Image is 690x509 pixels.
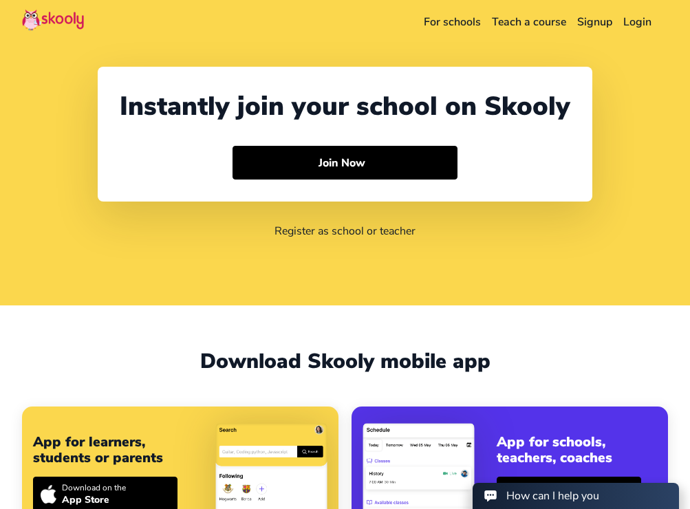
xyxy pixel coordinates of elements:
a: For schools [418,11,486,33]
div: App for schools, teachers, coaches [497,434,657,466]
a: Signup [572,11,618,33]
div: Download on the [62,482,126,493]
div: App for learners, students or parents [33,434,193,466]
div: Download Skooly mobile app [22,349,668,373]
a: Login [618,11,657,33]
a: Register as school or teacher [274,224,416,239]
a: Teach a course [486,11,572,33]
button: Join Now [233,146,458,180]
div: App Store [62,493,126,506]
div: Download on the [525,482,589,493]
div: Instantly join your school on Skooly [120,89,570,124]
img: Skooly [22,9,84,31]
img: icon-apple [41,485,56,503]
